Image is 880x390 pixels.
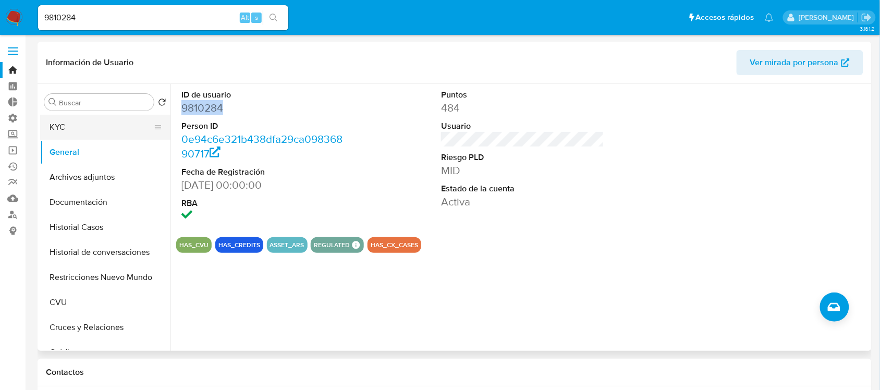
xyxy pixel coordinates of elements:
[40,165,170,190] button: Archivos adjuntos
[441,152,604,163] dt: Riesgo PLD
[40,115,162,140] button: KYC
[46,57,133,68] h1: Información de Usuario
[181,120,344,132] dt: Person ID
[181,166,344,178] dt: Fecha de Registración
[40,265,170,290] button: Restricciones Nuevo Mundo
[441,101,604,115] dd: 484
[46,367,863,377] h1: Contactos
[737,50,863,75] button: Ver mirada por persona
[40,215,170,240] button: Historial Casos
[40,140,170,165] button: General
[255,13,258,22] span: s
[181,178,344,192] dd: [DATE] 00:00:00
[799,13,858,22] p: emmanuel.vitiello@mercadolibre.com
[263,10,284,25] button: search-icon
[441,194,604,209] dd: Activa
[861,12,872,23] a: Salir
[59,98,150,107] input: Buscar
[181,101,344,115] dd: 9810284
[40,190,170,215] button: Documentación
[40,240,170,265] button: Historial de conversaciones
[441,163,604,178] dd: MID
[181,198,344,209] dt: RBA
[181,89,344,101] dt: ID de usuario
[765,13,774,22] a: Notificaciones
[241,13,249,22] span: Alt
[48,98,57,106] button: Buscar
[696,12,754,23] span: Accesos rápidos
[38,11,288,25] input: Buscar usuario o caso...
[40,290,170,315] button: CVU
[441,120,604,132] dt: Usuario
[441,183,604,194] dt: Estado de la cuenta
[40,315,170,340] button: Cruces y Relaciones
[441,89,604,101] dt: Puntos
[158,98,166,109] button: Volver al orden por defecto
[750,50,839,75] span: Ver mirada por persona
[40,340,170,365] button: Créditos
[181,131,343,161] a: 0e94c6e321b438dfa29ca09836890717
